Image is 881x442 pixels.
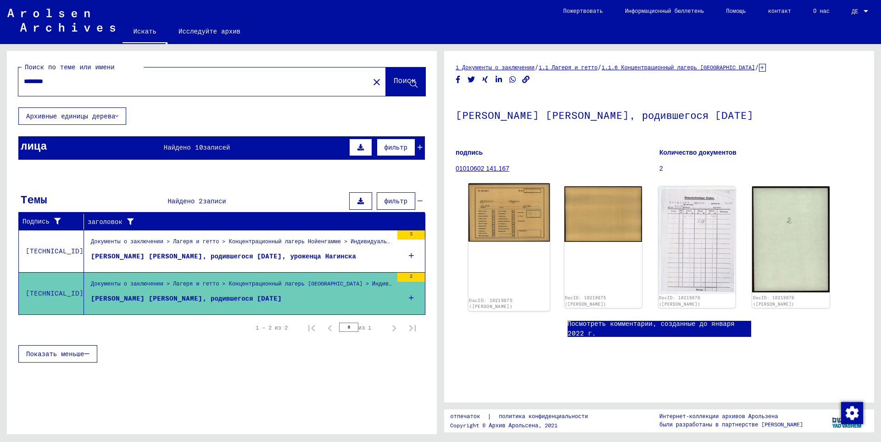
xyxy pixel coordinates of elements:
a: DocID: 10219875 ([PERSON_NAME]) [469,297,513,309]
button: Архивные единицы дерева [18,107,126,125]
button: Поделиться в Твиттере [467,74,476,85]
button: Первая страница [302,319,321,337]
font: Пожертвовать [563,7,602,14]
img: Изменить согласие [841,402,863,424]
font: подпись [456,149,483,156]
font: Количество документов [659,149,736,156]
font: Поиск по теме или имени [25,63,115,71]
img: 001.jpg [468,184,550,242]
button: Поиск [386,67,425,96]
font: отпечаток [450,413,480,420]
div: заголовок [88,214,416,229]
a: Искать [123,20,167,44]
a: DocID: 10219875 ([PERSON_NAME]) [565,295,606,307]
font: ДЕ [852,8,858,15]
a: DocID: 10219876 ([PERSON_NAME]) [753,295,794,307]
font: / [755,63,759,71]
font: Посмотреть комментарии, созданные до января 2022 г. [568,319,735,337]
font: Подпись [22,217,50,225]
font: Документы о заключении > Лагеря и гетто > Концентрационный лагерь [GEOGRAPHIC_DATA] > Индивидуаль... [91,280,746,287]
font: 1 – 2 из 2 [256,324,288,331]
font: Помощь [726,7,746,14]
a: DocID: 10219876 ([PERSON_NAME]) [659,295,700,307]
button: Следующая страница [385,319,403,337]
img: yv_logo.png [830,409,864,432]
a: Исследуйте архив [167,20,251,42]
div: Подпись [22,214,86,229]
font: из 1 [358,324,371,331]
button: Поделиться на Xing [480,74,490,85]
img: 002.jpg [564,186,642,242]
button: Прозрачный [368,73,386,91]
button: Поделиться в LinkedIn [494,74,504,85]
font: / [597,63,602,71]
font: записей [203,143,230,151]
font: Архивные единицы дерева [26,112,115,120]
a: Посмотреть комментарии, созданные до января 2022 г. [568,319,751,338]
a: 1.1 Лагеря и гетто [539,64,597,71]
font: Найдено 10 [164,143,203,151]
font: [PERSON_NAME] [PERSON_NAME], родившегося [DATE], уроженца Нагинска [91,252,356,260]
div: Изменить согласие [841,402,863,424]
img: Arolsen_neg.svg [7,9,115,32]
button: Последняя страница [403,319,422,337]
font: были разработаны в партнерстве [PERSON_NAME] [659,421,803,428]
font: политика конфиденциальности [499,413,588,420]
a: 01010602 141.167 [456,165,509,172]
button: Копировать ссылку [521,74,531,85]
font: Copyright © Архив Арольсена, 2021 [450,422,558,429]
button: Поделиться на Facebook [453,74,463,85]
font: лица [21,139,47,152]
font: контакт [768,7,791,14]
a: политика конфиденциальности [491,412,599,421]
a: отпечаток [450,412,487,421]
font: [PERSON_NAME] [PERSON_NAME], родившегося [DATE] [91,294,282,302]
button: фильтр [377,139,415,156]
font: Исследуйте архив [178,27,240,35]
font: Документы о заключении > Лагеря и гетто > Концентрационный лагерь Нойенгамме > Индивидуальные док... [91,238,783,245]
font: заголовок [88,218,123,226]
button: фильтр [377,192,415,210]
font: О нас [813,7,830,14]
font: Информационный бюллетень [625,7,704,14]
font: | [487,412,491,420]
a: 1.1.6 Концентрационный лагерь [GEOGRAPHIC_DATA] [602,64,754,71]
font: 2 [659,165,663,172]
button: Показать меньше [18,345,97,363]
button: Поделиться в WhatsApp [508,74,518,85]
font: фильтр [385,143,407,151]
font: Искать [134,27,156,35]
font: / [535,63,539,71]
a: 1 Документы о заключении [456,64,535,71]
font: Поиск [394,76,416,85]
font: фильтр [385,197,407,205]
font: Интернет-коллекции архивов Арользена [659,413,778,420]
font: Показать меньше [26,350,84,358]
img: 001.jpg [658,186,736,294]
img: 002.jpg [752,186,830,292]
font: [PERSON_NAME] [PERSON_NAME], родившегося [DATE] [456,109,753,122]
button: Предыдущая страница [321,319,339,337]
mat-icon: close [371,77,382,88]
